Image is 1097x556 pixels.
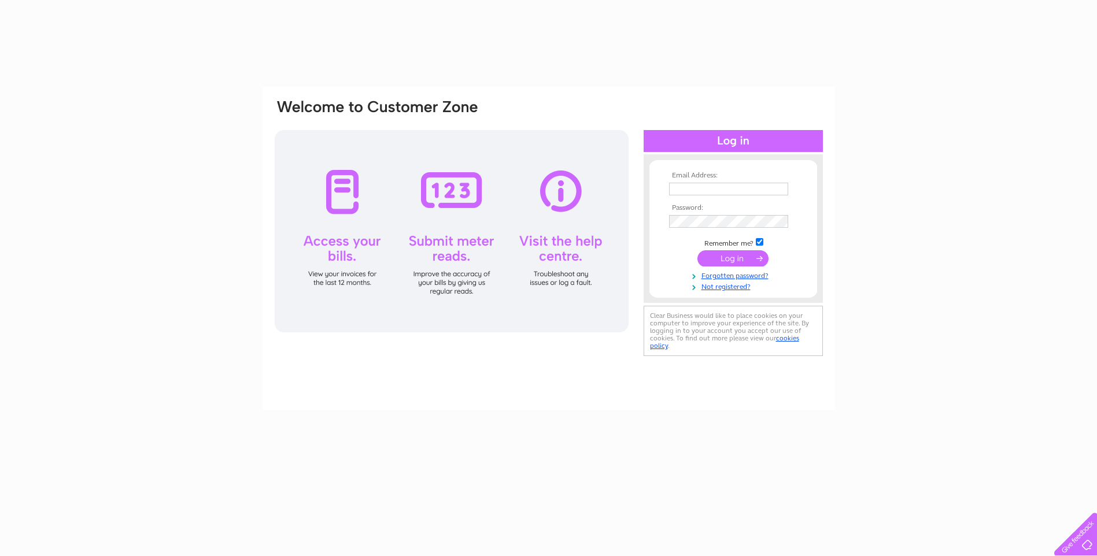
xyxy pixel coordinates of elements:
[697,250,769,266] input: Submit
[666,172,800,180] th: Email Address:
[666,236,800,248] td: Remember me?
[669,280,800,291] a: Not registered?
[669,269,800,280] a: Forgotten password?
[644,306,823,356] div: Clear Business would like to place cookies on your computer to improve your experience of the sit...
[666,204,800,212] th: Password:
[650,334,799,350] a: cookies policy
